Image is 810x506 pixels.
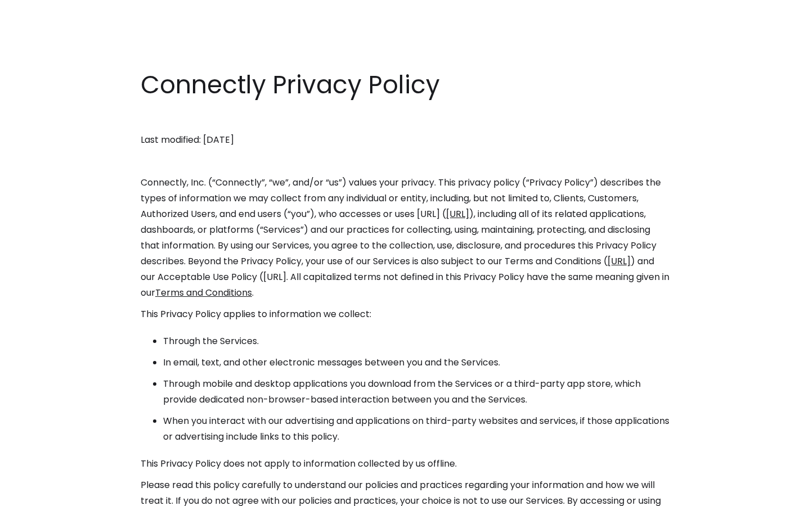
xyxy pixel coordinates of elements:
[607,255,631,268] a: [URL]
[22,486,67,502] ul: Language list
[163,355,669,371] li: In email, text, and other electronic messages between you and the Services.
[163,333,669,349] li: Through the Services.
[11,485,67,502] aside: Language selected: English
[141,456,669,472] p: This Privacy Policy does not apply to information collected by us offline.
[163,376,669,408] li: Through mobile and desktop applications you download from the Services or a third-party app store...
[163,413,669,445] li: When you interact with our advertising and applications on third-party websites and services, if ...
[141,132,669,148] p: Last modified: [DATE]
[446,207,469,220] a: [URL]
[141,111,669,126] p: ‍
[155,286,252,299] a: Terms and Conditions
[141,306,669,322] p: This Privacy Policy applies to information we collect:
[141,67,669,102] h1: Connectly Privacy Policy
[141,175,669,301] p: Connectly, Inc. (“Connectly”, “we”, and/or “us”) values your privacy. This privacy policy (“Priva...
[141,153,669,169] p: ‍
